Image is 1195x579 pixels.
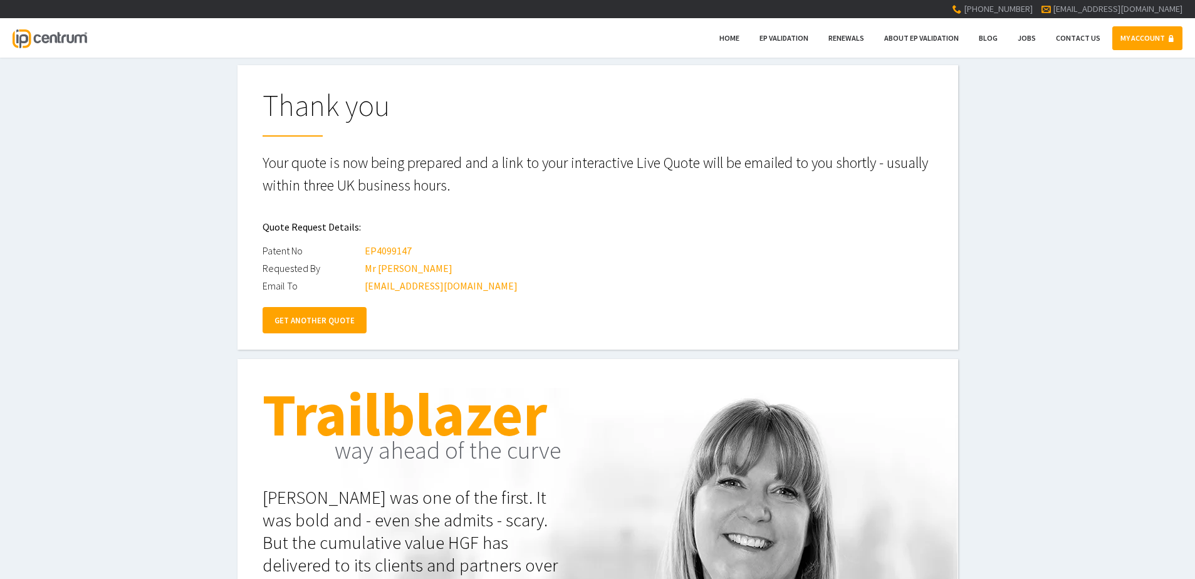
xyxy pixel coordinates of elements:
[1053,3,1182,14] a: [EMAIL_ADDRESS][DOMAIN_NAME]
[1056,33,1100,43] span: Contact Us
[13,18,86,58] a: IP Centrum
[751,26,817,50] a: EP Validation
[979,33,998,43] span: Blog
[719,33,739,43] span: Home
[365,277,518,295] div: [EMAIL_ADDRESS][DOMAIN_NAME]
[263,152,933,197] p: Your quote is now being prepared and a link to your interactive Live Quote will be emailed to you...
[263,212,933,242] h2: Quote Request Details:
[263,90,933,137] h1: Thank you
[759,33,808,43] span: EP Validation
[828,33,864,43] span: Renewals
[964,3,1033,14] span: [PHONE_NUMBER]
[263,307,367,333] a: GET ANOTHER QUOTE
[263,259,363,277] div: Requested By
[263,242,363,259] div: Patent No
[711,26,748,50] a: Home
[365,259,452,277] div: Mr [PERSON_NAME]
[365,242,412,259] div: EP4099147
[263,277,363,295] div: Email To
[971,26,1006,50] a: Blog
[876,26,967,50] a: About EP Validation
[1010,26,1044,50] a: Jobs
[1112,26,1182,50] a: MY ACCOUNT
[820,26,872,50] a: Renewals
[884,33,959,43] span: About EP Validation
[1048,26,1109,50] a: Contact Us
[1018,33,1036,43] span: Jobs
